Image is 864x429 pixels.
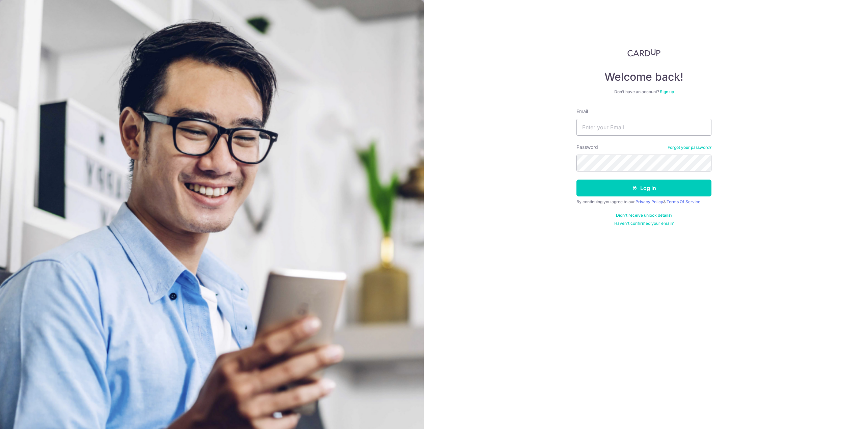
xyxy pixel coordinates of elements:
label: Email [576,108,588,115]
button: Log in [576,180,711,196]
h4: Welcome back! [576,70,711,84]
img: CardUp Logo [627,49,660,57]
a: Haven't confirmed your email? [614,221,674,226]
a: Sign up [660,89,674,94]
div: Don’t have an account? [576,89,711,95]
div: By continuing you agree to our & [576,199,711,205]
a: Didn't receive unlock details? [616,213,672,218]
a: Privacy Policy [636,199,663,204]
a: Forgot your password? [668,145,711,150]
input: Enter your Email [576,119,711,136]
a: Terms Of Service [667,199,700,204]
label: Password [576,144,598,151]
